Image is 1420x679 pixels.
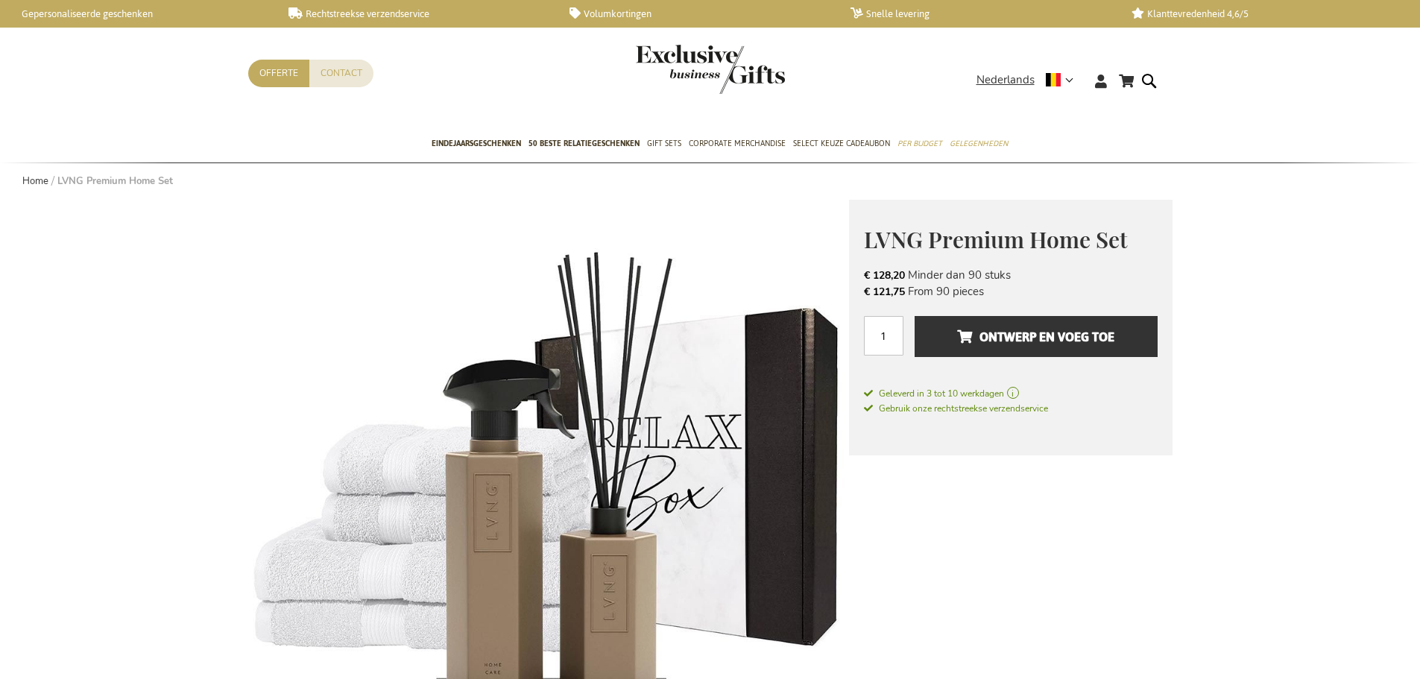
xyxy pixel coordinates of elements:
[288,7,546,20] a: Rechtstreekse verzendservice
[248,60,309,87] a: Offerte
[793,136,890,151] span: Select Keuze Cadeaubon
[897,136,942,151] span: Per Budget
[864,316,903,356] input: Aantal
[636,45,710,94] a: store logo
[864,402,1048,414] span: Gebruik onze rechtstreekse verzendservice
[864,268,905,282] span: € 128,20
[647,136,681,151] span: Gift Sets
[1132,7,1389,20] a: Klanttevredenheid 4,6/5
[309,60,373,87] a: Contact
[432,136,521,151] span: Eindejaarsgeschenken
[976,72,1083,89] div: Nederlands
[57,174,173,188] strong: LVNG Premium Home Set
[864,267,1158,283] li: Minder dan 90 stuks
[636,45,785,94] img: Exclusive Business gifts logo
[864,400,1048,415] a: Gebruik onze rechtstreekse verzendservice
[976,72,1035,89] span: Nederlands
[864,224,1128,254] span: LVNG Premium Home Set
[569,7,827,20] a: Volumkortingen
[851,7,1108,20] a: Snelle levering
[864,285,905,299] span: € 121,75
[528,136,640,151] span: 50 beste relatiegeschenken
[864,387,1158,400] a: Geleverd in 3 tot 10 werkdagen
[915,316,1157,357] button: Ontwerp en voeg toe
[957,325,1114,349] span: Ontwerp en voeg toe
[22,174,48,188] a: Home
[864,283,1158,300] li: From 90 pieces
[950,136,1008,151] span: Gelegenheden
[689,136,786,151] span: Corporate Merchandise
[7,7,265,20] a: Gepersonaliseerde geschenken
